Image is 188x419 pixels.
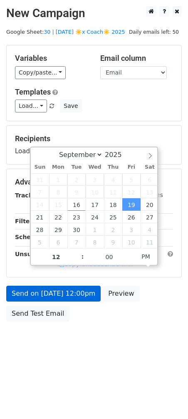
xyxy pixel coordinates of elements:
span: September 27, 2025 [141,211,159,223]
span: September 29, 2025 [49,223,67,236]
h5: Recipients [15,134,173,143]
span: September 6, 2025 [141,173,159,186]
input: Minute [84,249,135,265]
h2: New Campaign [6,6,182,20]
span: September 18, 2025 [104,198,122,211]
span: Sun [31,165,49,170]
span: October 4, 2025 [141,223,159,236]
span: August 31, 2025 [31,173,49,186]
small: Google Sheet: [6,29,125,35]
span: September 12, 2025 [122,186,141,198]
span: October 11, 2025 [141,236,159,248]
span: : [82,248,84,265]
button: Save [60,100,82,112]
iframe: Chat Widget [146,379,188,419]
label: UTM Codes [130,191,163,200]
a: Preview [103,286,139,302]
h5: Email column [100,54,173,63]
span: September 20, 2025 [141,198,159,211]
a: Send Test Email [6,306,69,322]
span: Fri [122,165,141,170]
span: Sat [141,165,159,170]
span: October 1, 2025 [86,223,104,236]
h5: Advanced [15,177,173,187]
strong: Filters [15,218,36,224]
span: September 25, 2025 [104,211,122,223]
a: Templates [15,87,51,96]
span: October 7, 2025 [67,236,86,248]
span: Daily emails left: 50 [126,27,182,37]
a: Daily emails left: 50 [126,29,182,35]
span: September 23, 2025 [67,211,86,223]
span: October 3, 2025 [122,223,141,236]
span: October 2, 2025 [104,223,122,236]
span: September 2, 2025 [67,173,86,186]
span: Thu [104,165,122,170]
span: September 19, 2025 [122,198,141,211]
span: September 8, 2025 [49,186,67,198]
span: October 8, 2025 [86,236,104,248]
a: Copy/paste... [15,66,66,79]
span: September 10, 2025 [86,186,104,198]
span: September 11, 2025 [104,186,122,198]
a: 30 | [DATE] ☀️x Coach☀️ 2025 [44,29,125,35]
span: Mon [49,165,67,170]
a: Copy unsubscribe link [58,260,133,268]
input: Hour [31,249,82,265]
span: October 10, 2025 [122,236,141,248]
h5: Variables [15,54,88,63]
span: September 1, 2025 [49,173,67,186]
span: September 3, 2025 [86,173,104,186]
span: September 4, 2025 [104,173,122,186]
strong: Schedule [15,234,45,240]
span: Wed [86,165,104,170]
span: September 14, 2025 [31,198,49,211]
span: September 13, 2025 [141,186,159,198]
strong: Unsubscribe [15,251,56,257]
span: October 5, 2025 [31,236,49,248]
span: September 17, 2025 [86,198,104,211]
span: Tue [67,165,86,170]
span: September 16, 2025 [67,198,86,211]
span: September 30, 2025 [67,223,86,236]
span: Click to toggle [134,248,157,265]
span: September 26, 2025 [122,211,141,223]
span: September 5, 2025 [122,173,141,186]
span: September 22, 2025 [49,211,67,223]
span: September 7, 2025 [31,186,49,198]
a: Send on [DATE] 12:00pm [6,286,101,302]
strong: Tracking [15,192,43,199]
span: September 15, 2025 [49,198,67,211]
span: September 21, 2025 [31,211,49,223]
a: Load... [15,100,47,112]
span: September 24, 2025 [86,211,104,223]
span: October 9, 2025 [104,236,122,248]
span: September 28, 2025 [31,223,49,236]
div: Loading... [15,134,173,156]
input: Year [103,151,133,159]
span: October 6, 2025 [49,236,67,248]
span: September 9, 2025 [67,186,86,198]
